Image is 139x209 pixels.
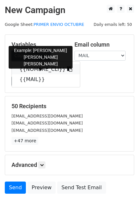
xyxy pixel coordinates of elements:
h5: Advanced [12,161,127,168]
a: Preview [27,182,56,194]
a: +47 more [12,137,38,145]
small: [EMAIL_ADDRESS][DOMAIN_NAME] [12,114,83,118]
small: Google Sheet: [5,22,84,27]
a: PRIMER ENVIO OCTUBRE [34,22,84,27]
div: Widget de chat [107,178,139,209]
small: [EMAIL_ADDRESS][DOMAIN_NAME] [12,121,83,125]
a: Send Test Email [57,182,106,194]
iframe: Chat Widget [107,178,139,209]
h2: New Campaign [5,5,134,16]
h5: Email column [74,41,128,48]
a: {{MAIL}} [12,74,80,85]
h5: Variables [12,41,65,48]
a: Send [5,182,26,194]
span: Daily emails left: 50 [91,21,134,28]
a: Daily emails left: 50 [91,22,134,27]
div: Example: [PERSON_NAME] [PERSON_NAME] [PERSON_NAME] [9,46,73,69]
small: [EMAIL_ADDRESS][DOMAIN_NAME] [12,128,83,133]
h5: 50 Recipients [12,103,127,110]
